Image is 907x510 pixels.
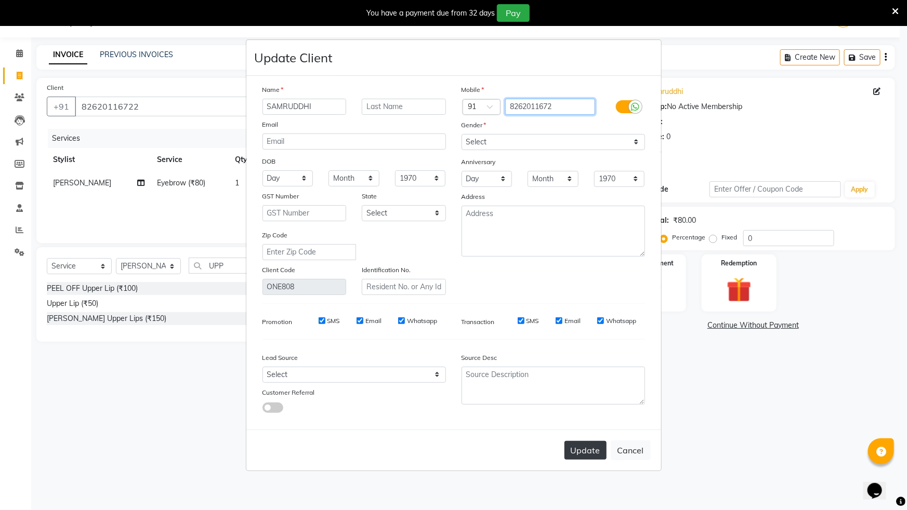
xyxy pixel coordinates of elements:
[362,99,446,115] input: Last Name
[327,316,340,326] label: SMS
[462,85,484,95] label: Mobile
[462,192,485,202] label: Address
[564,316,581,326] label: Email
[863,468,897,500] iframe: chat widget
[262,85,284,95] label: Name
[255,48,333,67] h4: Update Client
[462,120,487,130] label: Gender
[262,244,356,260] input: Enter Zip Code
[362,192,377,201] label: State
[505,99,595,115] input: Mobile
[366,8,495,19] div: You have a payment due from 32 days
[462,317,495,327] label: Transaction
[362,279,446,295] input: Resident No. or Any Id
[462,157,496,167] label: Anniversary
[362,265,411,275] label: Identification No.
[262,157,276,166] label: DOB
[407,316,437,326] label: Whatsapp
[262,133,446,150] input: Email
[462,353,497,363] label: Source Desc
[262,99,347,115] input: First Name
[262,265,296,275] label: Client Code
[262,231,288,240] label: Zip Code
[262,192,299,201] label: GST Number
[365,316,382,326] label: Email
[497,4,530,22] button: Pay
[611,440,651,460] button: Cancel
[262,388,315,397] label: Customer Referral
[262,120,279,129] label: Email
[606,316,636,326] label: Whatsapp
[262,353,298,363] label: Lead Source
[262,205,347,221] input: GST Number
[262,279,347,295] input: Client Code
[262,317,293,327] label: Promotion
[564,441,607,460] button: Update
[527,316,539,326] label: SMS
